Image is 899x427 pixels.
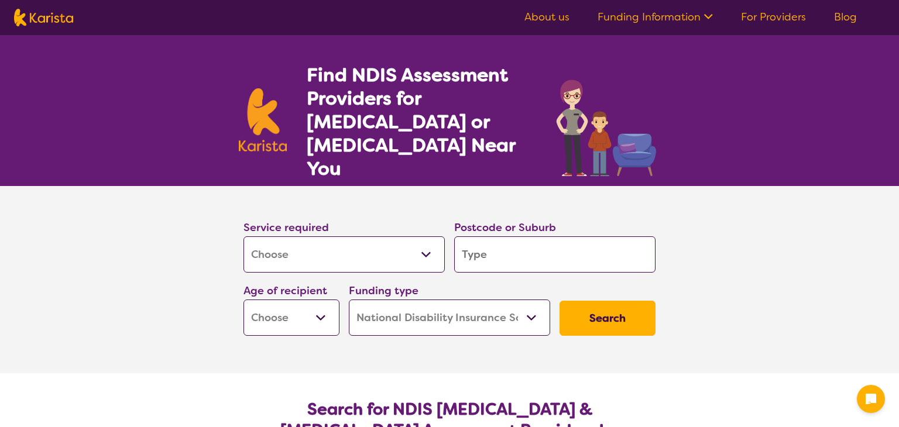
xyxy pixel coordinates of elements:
img: Karista logo [14,9,73,26]
button: Search [560,301,656,336]
label: Age of recipient [243,284,327,298]
img: assessment [553,74,660,176]
label: Service required [243,221,329,235]
a: About us [524,10,569,24]
label: Funding type [349,284,418,298]
img: Karista logo [239,88,287,151]
label: Postcode or Suburb [454,221,556,235]
a: Funding Information [598,10,713,24]
input: Type [454,236,656,273]
a: For Providers [741,10,806,24]
h1: Find NDIS Assessment Providers for [MEDICAL_DATA] or [MEDICAL_DATA] Near You [307,63,533,180]
a: Blog [834,10,857,24]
